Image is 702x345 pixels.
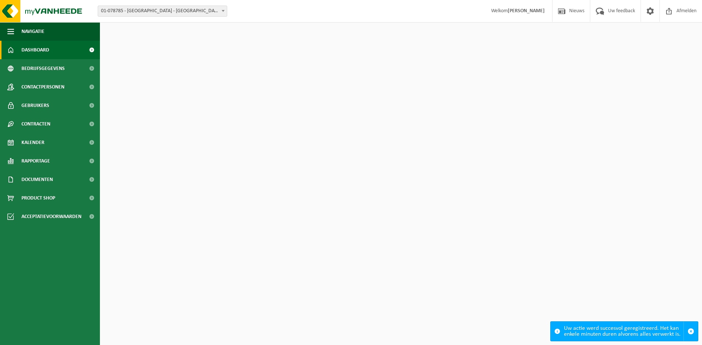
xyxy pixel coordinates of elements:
div: Uw actie werd succesvol geregistreerd. Het kan enkele minuten duren alvorens alles verwerkt is. [564,322,683,341]
span: Gebruikers [21,96,49,115]
span: Bedrijfsgegevens [21,59,65,78]
span: Documenten [21,170,53,189]
span: Contactpersonen [21,78,64,96]
span: Acceptatievoorwaarden [21,207,81,226]
span: 01-078785 - HOLCRO NV - CROWN PLAZA ANTWERP - ANTWERPEN [98,6,227,16]
span: Contracten [21,115,50,133]
span: Product Shop [21,189,55,207]
span: Dashboard [21,41,49,59]
strong: [PERSON_NAME] [508,8,545,14]
span: Kalender [21,133,44,152]
span: 01-078785 - HOLCRO NV - CROWN PLAZA ANTWERP - ANTWERPEN [98,6,227,17]
span: Rapportage [21,152,50,170]
span: Navigatie [21,22,44,41]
